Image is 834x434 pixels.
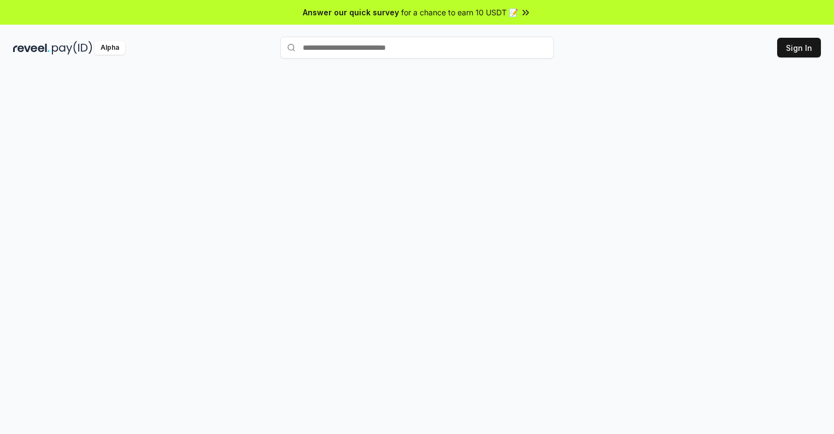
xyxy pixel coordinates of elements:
[13,41,50,55] img: reveel_dark
[777,38,821,57] button: Sign In
[95,41,125,55] div: Alpha
[52,41,92,55] img: pay_id
[303,7,399,18] span: Answer our quick survey
[401,7,518,18] span: for a chance to earn 10 USDT 📝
